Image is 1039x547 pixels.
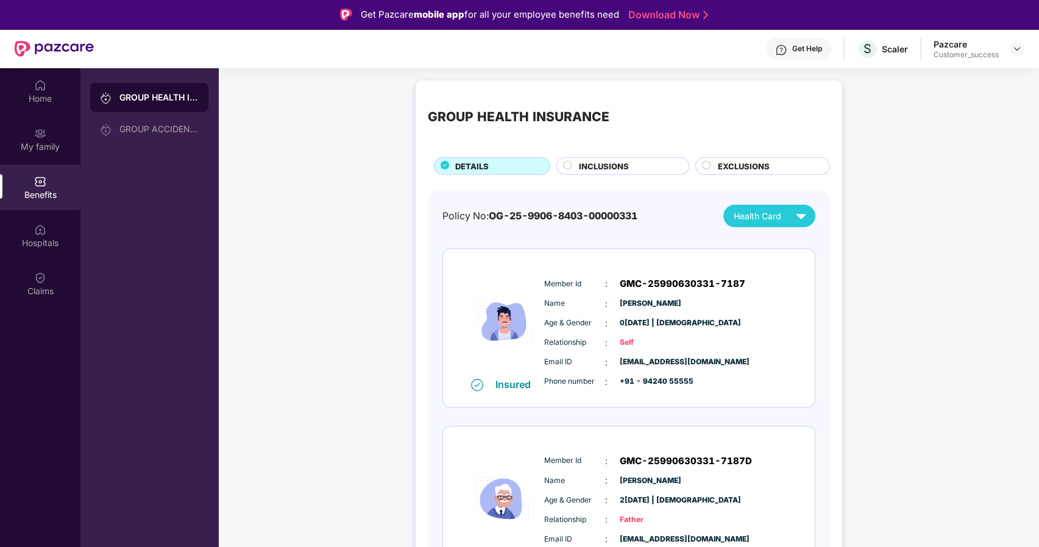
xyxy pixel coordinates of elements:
[792,44,822,54] div: Get Help
[605,277,608,291] span: :
[489,210,637,222] span: OG-25-9906-8403-00000331
[934,50,999,60] div: Customer_success
[620,298,681,309] span: [PERSON_NAME]
[790,205,812,227] img: svg+xml;base64,PHN2ZyB4bWxucz0iaHR0cDovL3d3dy53My5vcmcvMjAwMC9zdmciIHZpZXdCb3g9IjAgMCAyNCAyNCIgd2...
[544,356,605,368] span: Email ID
[1012,44,1022,54] img: svg+xml;base64,PHN2ZyBpZD0iRHJvcGRvd24tMzJ4MzIiIHhtbG5zPSJodHRwOi8vd3d3LnczLm9yZy8yMDAwL3N2ZyIgd2...
[605,513,608,526] span: :
[605,317,608,330] span: :
[414,9,464,20] strong: mobile app
[620,495,681,506] span: 2[DATE] | [DEMOGRAPHIC_DATA]
[620,317,681,329] span: 0[DATE] | [DEMOGRAPHIC_DATA]
[34,272,46,284] img: svg+xml;base64,PHN2ZyBpZD0iQ2xhaW0iIHhtbG5zPSJodHRwOi8vd3d3LnczLm9yZy8yMDAwL3N2ZyIgd2lkdGg9IjIwIi...
[34,79,46,91] img: svg+xml;base64,PHN2ZyBpZD0iSG9tZSIgeG1sbnM9Imh0dHA6Ly93d3cudzMub3JnLzIwMDAvc3ZnIiB3aWR0aD0iMjAiIG...
[544,495,605,506] span: Age & Gender
[620,475,681,487] span: [PERSON_NAME]
[723,205,815,227] button: Health Card
[442,208,637,224] div: Policy No:
[882,43,908,55] div: Scaler
[119,91,199,104] div: GROUP HEALTH INSURANCE
[620,376,681,387] span: +91 - 94240 55555
[620,514,681,526] span: Father
[15,41,94,57] img: New Pazcare Logo
[620,356,681,368] span: [EMAIL_ADDRESS][DOMAIN_NAME]
[605,336,608,350] span: :
[734,210,781,223] span: Health Card
[605,454,608,468] span: :
[119,124,199,134] div: GROUP ACCIDENTAL INSURANCE
[620,454,752,468] span: GMC-25990630331-7187D
[100,124,112,136] img: svg+xml;base64,PHN2ZyB3aWR0aD0iMjAiIGhlaWdodD0iMjAiIHZpZXdCb3g9IjAgMCAyMCAyMCIgZmlsbD0ibm9uZSIgeG...
[544,376,605,387] span: Phone number
[544,455,605,467] span: Member Id
[620,337,681,348] span: Self
[544,278,605,290] span: Member Id
[620,534,681,545] span: [EMAIL_ADDRESS][DOMAIN_NAME]
[544,514,605,526] span: Relationship
[628,9,704,21] a: Download Now
[361,7,619,22] div: Get Pazcare for all your employee benefits need
[428,107,609,127] div: GROUP HEALTH INSURANCE
[544,298,605,309] span: Name
[468,265,541,378] img: icon
[775,44,787,56] img: svg+xml;base64,PHN2ZyBpZD0iSGVscC0zMngzMiIgeG1sbnM9Imh0dHA6Ly93d3cudzMub3JnLzIwMDAvc3ZnIiB3aWR0aD...
[544,337,605,348] span: Relationship
[579,160,629,172] span: INCLUSIONS
[340,9,352,21] img: Logo
[605,532,608,546] span: :
[100,92,112,104] img: svg+xml;base64,PHN2ZyB3aWR0aD0iMjAiIGhlaWdodD0iMjAiIHZpZXdCb3g9IjAgMCAyMCAyMCIgZmlsbD0ibm9uZSIgeG...
[34,127,46,139] img: svg+xml;base64,PHN2ZyB3aWR0aD0iMjAiIGhlaWdodD0iMjAiIHZpZXdCb3g9IjAgMCAyMCAyMCIgZmlsbD0ibm9uZSIgeG...
[544,317,605,329] span: Age & Gender
[605,474,608,487] span: :
[703,9,708,21] img: Stroke
[544,475,605,487] span: Name
[495,378,538,390] div: Insured
[34,224,46,236] img: svg+xml;base64,PHN2ZyBpZD0iSG9zcGl0YWxzIiB4bWxucz0iaHR0cDovL3d3dy53My5vcmcvMjAwMC9zdmciIHdpZHRoPS...
[863,41,871,56] span: S
[605,375,608,389] span: :
[605,297,608,311] span: :
[455,160,489,172] span: DETAILS
[471,379,483,391] img: svg+xml;base64,PHN2ZyB4bWxucz0iaHR0cDovL3d3dy53My5vcmcvMjAwMC9zdmciIHdpZHRoPSIxNiIgaGVpZ2h0PSIxNi...
[605,493,608,507] span: :
[620,277,745,291] span: GMC-25990630331-7187
[718,160,770,172] span: EXCLUSIONS
[34,175,46,188] img: svg+xml;base64,PHN2ZyBpZD0iQmVuZWZpdHMiIHhtbG5zPSJodHRwOi8vd3d3LnczLm9yZy8yMDAwL3N2ZyIgd2lkdGg9Ij...
[544,534,605,545] span: Email ID
[605,356,608,369] span: :
[934,38,999,50] div: Pazcare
